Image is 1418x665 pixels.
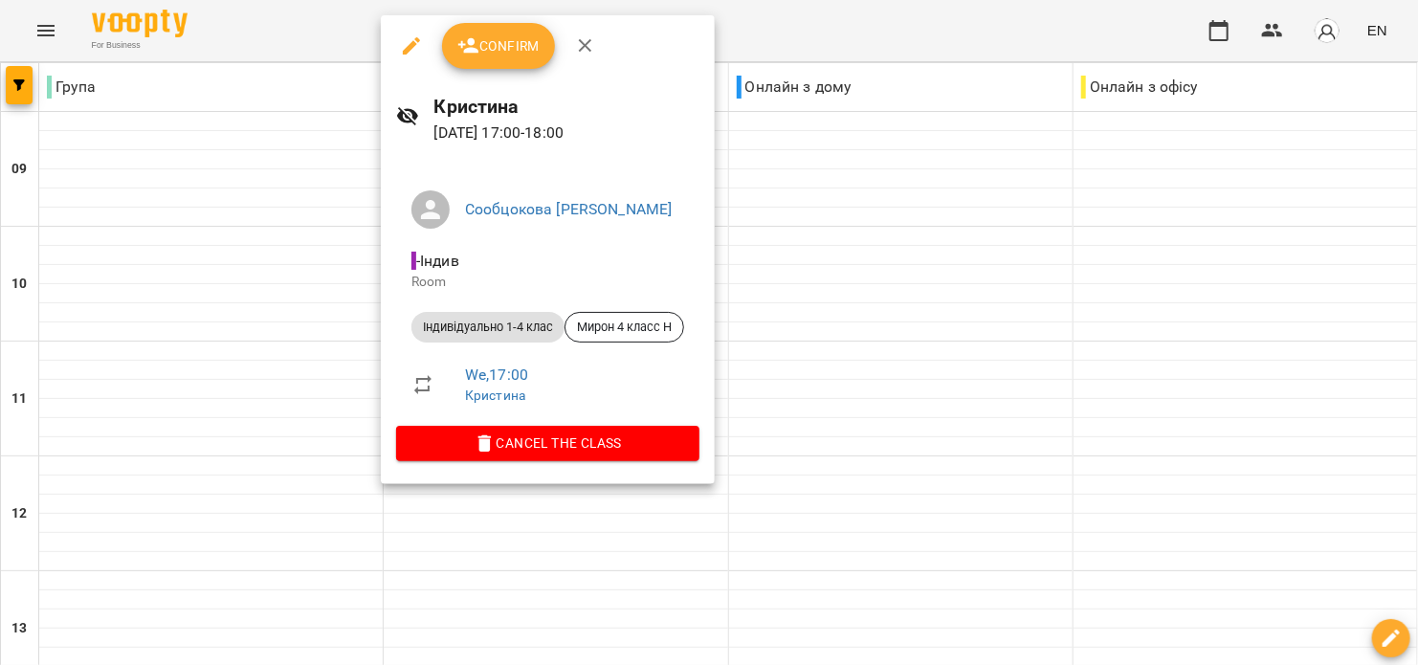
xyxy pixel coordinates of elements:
[565,312,684,343] div: Мирон 4 класс Н
[411,432,684,454] span: Cancel the class
[411,319,565,336] span: Індивідуально 1-4 клас
[565,319,683,336] span: Мирон 4 класс Н
[457,34,540,57] span: Confirm
[465,388,525,403] a: Кристина
[396,426,699,460] button: Cancel the class
[465,200,673,218] a: Сообцокова [PERSON_NAME]
[434,92,699,122] h6: Кристина
[411,273,684,292] p: Room
[465,366,528,384] a: We , 17:00
[434,122,699,144] p: [DATE] 17:00 - 18:00
[411,252,463,270] span: - Індив
[442,23,555,69] button: Confirm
